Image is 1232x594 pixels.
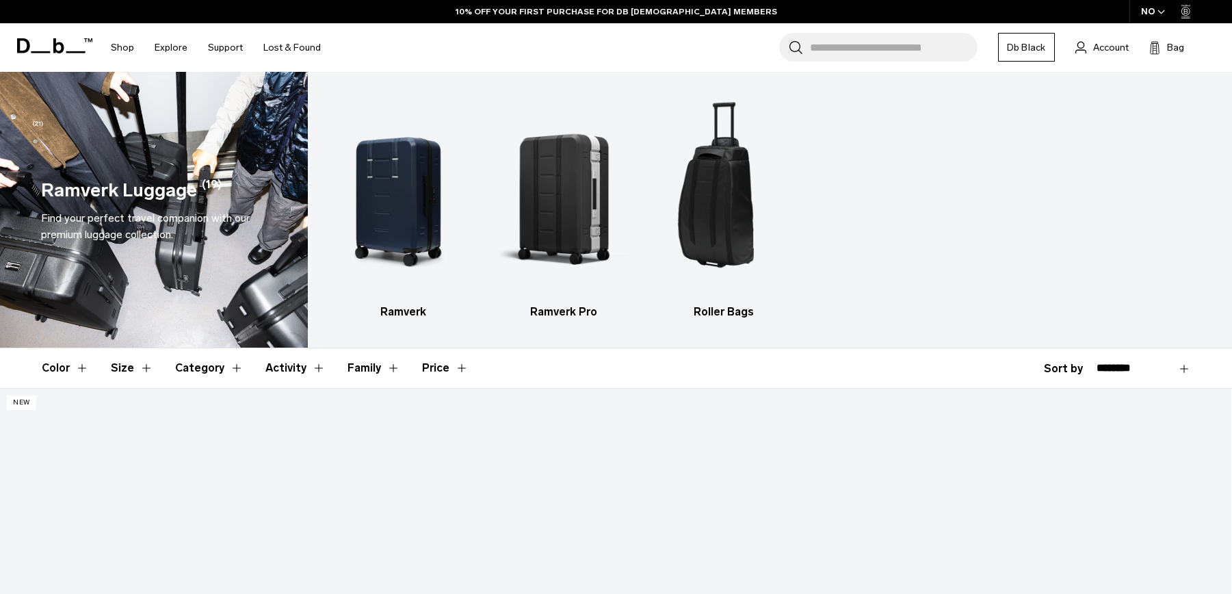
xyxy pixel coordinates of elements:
[111,348,153,388] button: Toggle Filter
[202,177,222,205] span: (19)
[7,396,36,410] p: New
[998,33,1055,62] a: Db Black
[422,348,469,388] button: Toggle Price
[655,92,791,320] li: 3 / 3
[495,92,631,297] img: Db
[335,304,471,320] h3: Ramverk
[495,92,631,320] li: 2 / 3
[263,23,321,72] a: Lost & Found
[655,92,791,320] a: Db Roller Bags
[335,92,471,320] li: 1 / 3
[495,92,631,320] a: Db Ramverk Pro
[155,23,187,72] a: Explore
[41,177,197,205] h1: Ramverk Luggage
[175,348,244,388] button: Toggle Filter
[456,5,777,18] a: 10% OFF YOUR FIRST PURCHASE FOR DB [DEMOGRAPHIC_DATA] MEMBERS
[41,211,250,241] span: Find your perfect travel companion with our premium luggage collection.
[655,92,791,297] img: Db
[1075,39,1129,55] a: Account
[111,23,134,72] a: Shop
[208,23,243,72] a: Support
[655,304,791,320] h3: Roller Bags
[335,92,471,297] img: Db
[101,23,331,72] nav: Main Navigation
[495,304,631,320] h3: Ramverk Pro
[1167,40,1184,55] span: Bag
[1093,40,1129,55] span: Account
[42,348,89,388] button: Toggle Filter
[335,92,471,320] a: Db Ramverk
[265,348,326,388] button: Toggle Filter
[1149,39,1184,55] button: Bag
[348,348,400,388] button: Toggle Filter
